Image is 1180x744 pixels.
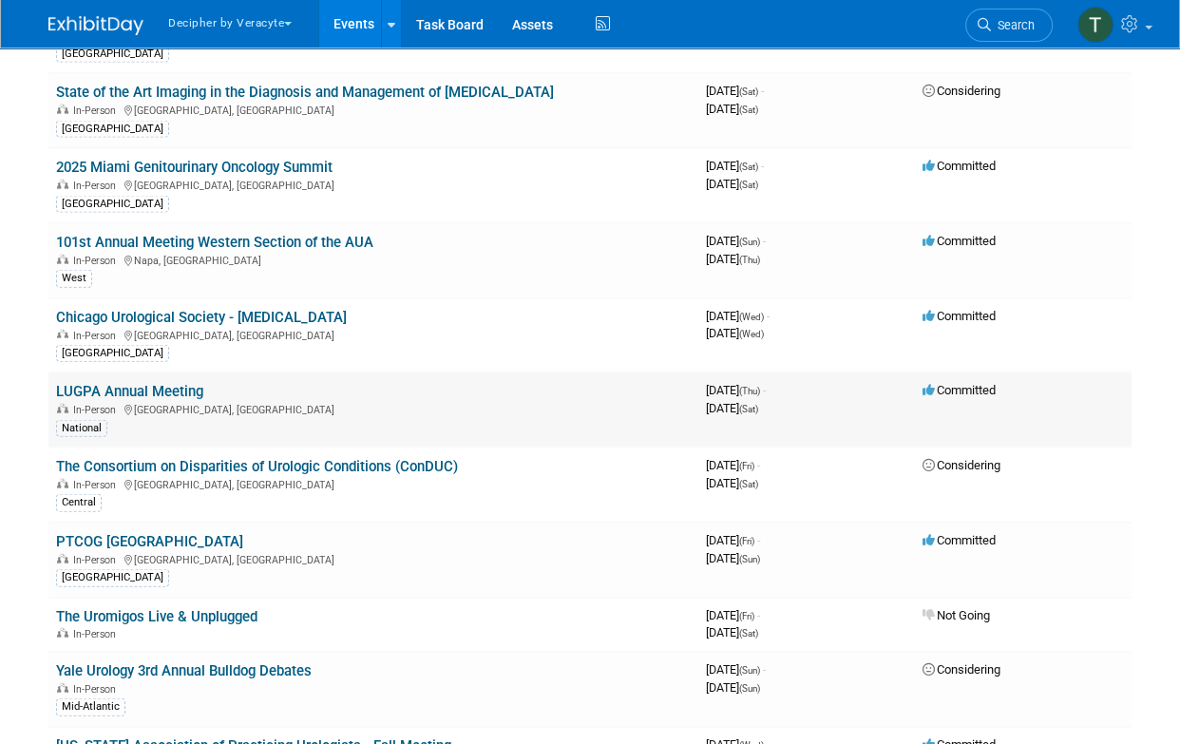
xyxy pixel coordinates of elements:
[57,404,68,413] img: In-Person Event
[706,608,760,622] span: [DATE]
[57,255,68,264] img: In-Person Event
[706,662,766,677] span: [DATE]
[739,461,754,471] span: (Fri)
[57,683,68,693] img: In-Person Event
[56,159,333,176] a: 2025 Miami Genitourinary Oncology Summit
[739,312,764,322] span: (Wed)
[56,309,347,326] a: Chicago Urological Society - [MEDICAL_DATA]
[56,383,203,400] a: LUGPA Annual Meeting
[57,479,68,488] img: In-Person Event
[739,536,754,546] span: (Fri)
[739,404,758,414] span: (Sat)
[56,234,373,251] a: 101st Annual Meeting Western Section of the AUA
[923,608,990,622] span: Not Going
[57,105,68,114] img: In-Person Event
[56,196,169,213] div: [GEOGRAPHIC_DATA]
[706,309,770,323] span: [DATE]
[739,554,760,564] span: (Sun)
[739,611,754,621] span: (Fri)
[73,554,122,566] span: In-Person
[56,494,102,511] div: Central
[56,270,92,287] div: West
[706,680,760,695] span: [DATE]
[706,252,760,266] span: [DATE]
[923,383,996,397] span: Committed
[739,237,760,247] span: (Sun)
[56,401,691,416] div: [GEOGRAPHIC_DATA], [GEOGRAPHIC_DATA]
[763,234,766,248] span: -
[739,255,760,265] span: (Thu)
[56,458,458,475] a: The Consortium on Disparities of Urologic Conditions (ConDUC)
[923,234,996,248] span: Committed
[706,533,760,547] span: [DATE]
[706,625,758,639] span: [DATE]
[73,255,122,267] span: In-Person
[739,628,758,639] span: (Sat)
[56,551,691,566] div: [GEOGRAPHIC_DATA], [GEOGRAPHIC_DATA]
[56,345,169,362] div: [GEOGRAPHIC_DATA]
[739,105,758,115] span: (Sat)
[767,309,770,323] span: -
[73,180,122,192] span: In-Person
[56,102,691,117] div: [GEOGRAPHIC_DATA], [GEOGRAPHIC_DATA]
[763,662,766,677] span: -
[57,180,68,189] img: In-Person Event
[706,159,764,173] span: [DATE]
[706,177,758,191] span: [DATE]
[923,309,996,323] span: Committed
[923,662,1000,677] span: Considering
[73,404,122,416] span: In-Person
[56,662,312,679] a: Yale Urology 3rd Annual Bulldog Debates
[73,330,122,342] span: In-Person
[73,105,122,117] span: In-Person
[757,458,760,472] span: -
[56,698,125,715] div: Mid-Atlantic
[56,569,169,586] div: [GEOGRAPHIC_DATA]
[57,628,68,638] img: In-Person Event
[739,329,764,339] span: (Wed)
[923,458,1000,472] span: Considering
[57,554,68,563] img: In-Person Event
[706,326,764,340] span: [DATE]
[706,234,766,248] span: [DATE]
[57,330,68,339] img: In-Person Event
[739,162,758,172] span: (Sat)
[923,84,1000,98] span: Considering
[965,9,1053,42] a: Search
[739,683,760,694] span: (Sun)
[757,533,760,547] span: -
[56,608,257,625] a: The Uromigos Live & Unplugged
[48,16,143,35] img: ExhibitDay
[706,102,758,116] span: [DATE]
[56,252,691,267] div: Napa, [GEOGRAPHIC_DATA]
[56,533,243,550] a: PTCOG [GEOGRAPHIC_DATA]
[56,476,691,491] div: [GEOGRAPHIC_DATA], [GEOGRAPHIC_DATA]
[739,86,758,97] span: (Sat)
[757,608,760,622] span: -
[56,121,169,138] div: [GEOGRAPHIC_DATA]
[739,665,760,676] span: (Sun)
[739,386,760,396] span: (Thu)
[739,479,758,489] span: (Sat)
[1077,7,1113,43] img: Tony Alvarado
[56,327,691,342] div: [GEOGRAPHIC_DATA], [GEOGRAPHIC_DATA]
[706,476,758,490] span: [DATE]
[73,628,122,640] span: In-Person
[706,401,758,415] span: [DATE]
[763,383,766,397] span: -
[73,683,122,696] span: In-Person
[761,159,764,173] span: -
[761,84,764,98] span: -
[923,159,996,173] span: Committed
[706,551,760,565] span: [DATE]
[73,479,122,491] span: In-Person
[56,46,169,63] div: [GEOGRAPHIC_DATA]
[706,458,760,472] span: [DATE]
[739,180,758,190] span: (Sat)
[56,420,107,437] div: National
[991,18,1035,32] span: Search
[56,84,554,101] a: State of the Art Imaging in the Diagnosis and Management of [MEDICAL_DATA]
[56,177,691,192] div: [GEOGRAPHIC_DATA], [GEOGRAPHIC_DATA]
[706,383,766,397] span: [DATE]
[923,533,996,547] span: Committed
